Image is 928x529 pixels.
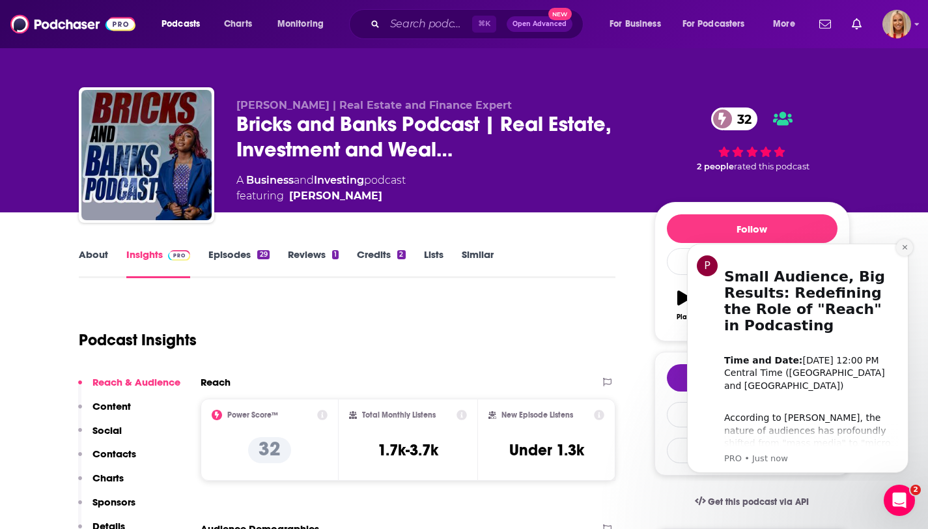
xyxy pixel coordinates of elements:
a: Lists [424,248,443,278]
h2: Reach [201,376,231,388]
span: Get this podcast via API [708,496,809,508]
img: Podchaser - Follow, Share and Rate Podcasts [10,12,135,36]
div: 32 2 peoplerated this podcast [654,99,850,180]
a: Reviews1 [288,248,339,278]
h3: 1.7k-3.7k [378,440,438,460]
button: Reach & Audience [78,376,180,400]
button: Charts [78,472,124,496]
button: open menu [268,14,341,35]
a: Contact This Podcast [667,402,837,427]
p: Charts [92,472,124,484]
div: 29 [257,250,269,259]
p: 32 [248,437,291,463]
span: 2 people [697,162,734,171]
a: Show notifications dropdown [847,13,867,35]
button: Social [78,424,122,448]
a: Show notifications dropdown [814,13,836,35]
p: Contacts [92,448,136,460]
div: [PERSON_NAME] [289,188,382,204]
h3: Under 1.3k [509,440,584,460]
div: 2 [397,250,405,259]
span: and [294,174,314,186]
a: Credits2 [357,248,405,278]
p: Reach & Audience [92,376,180,388]
div: 1 [332,250,339,259]
button: Open AdvancedNew [507,16,572,32]
a: 32 [711,107,758,130]
div: Search podcasts, credits, & more... [361,9,596,39]
span: [PERSON_NAME] | Real Estate and Finance Expert [236,99,512,111]
button: Play [667,282,701,329]
input: Search podcasts, credits, & more... [385,14,472,35]
a: Similar [462,248,494,278]
button: open menu [674,14,764,35]
span: 2 [910,485,921,495]
button: Content [78,400,131,424]
span: Charts [224,15,252,33]
span: New [548,8,572,20]
a: Business [246,174,294,186]
iframe: Intercom notifications message [668,232,928,481]
button: Follow [667,214,837,243]
h2: New Episode Listens [501,410,573,420]
span: Open Advanced [513,21,567,27]
a: Investing [314,174,364,186]
p: Content [92,400,131,412]
img: Podchaser Pro [168,250,191,261]
button: tell me why sparkleTell Me Why [667,364,837,392]
p: Sponsors [92,496,135,508]
img: Bricks and Banks Podcast | Real Estate, Investment and Wealth Strategies [81,90,212,220]
iframe: Intercom live chat [884,485,915,516]
span: For Business [610,15,661,33]
span: rated this podcast [734,162,809,171]
h2: Power Score™ [227,410,278,420]
a: Get this podcast via API [684,486,820,518]
span: 32 [724,107,758,130]
a: Episodes29 [208,248,269,278]
button: open menu [600,14,677,35]
div: A podcast [236,173,406,204]
button: Contacts [78,448,136,472]
button: open menu [764,14,811,35]
a: About [79,248,108,278]
button: open menu [152,14,217,35]
a: InsightsPodchaser Pro [126,248,191,278]
a: Charts [216,14,260,35]
span: More [773,15,795,33]
img: User Profile [882,10,911,38]
span: For Podcasters [682,15,745,33]
h2: Total Monthly Listens [362,410,436,420]
span: ⌘ K [472,16,496,33]
p: Social [92,424,122,436]
button: Export One-Sheet [667,438,837,463]
div: Rate [667,248,837,275]
span: featuring [236,188,406,204]
span: Logged in as KymberleeBolden [882,10,911,38]
button: Sponsors [78,496,135,520]
span: Monitoring [277,15,324,33]
h1: Podcast Insights [79,330,197,350]
span: Podcasts [162,15,200,33]
button: Show profile menu [882,10,911,38]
